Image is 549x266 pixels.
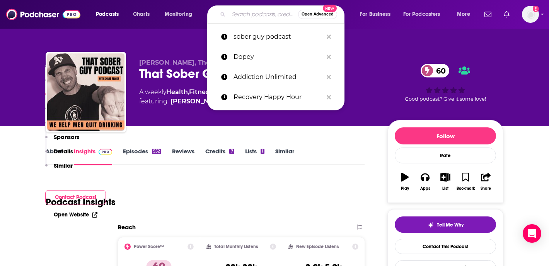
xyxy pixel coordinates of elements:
a: Show notifications dropdown [501,8,513,21]
span: featuring [139,97,294,106]
img: That Sober Guy Podcast [47,53,124,131]
span: Open Advanced [302,12,334,16]
button: open menu [398,8,452,21]
button: Share [476,168,496,196]
button: Show profile menu [522,6,539,23]
div: Open Intercom Messenger [523,224,541,243]
span: More [457,9,470,20]
a: Open Website [54,211,97,218]
button: open menu [355,8,400,21]
a: Shane Ramer [170,97,226,106]
button: Follow [395,127,496,144]
h2: Reach [118,223,136,231]
div: 7 [229,149,234,154]
img: Podchaser - Follow, Share and Rate Podcasts [6,7,80,22]
span: Good podcast? Give it some love! [405,96,486,102]
h2: Power Score™ [134,244,164,249]
span: Monitoring [165,9,192,20]
a: Credits7 [205,148,234,165]
button: Apps [415,168,435,196]
a: Health [166,88,188,96]
img: User Profile [522,6,539,23]
button: tell me why sparkleTell Me Why [395,216,496,233]
a: Addiction Unlimited [207,67,344,87]
p: Addiction Unlimited [234,67,323,87]
a: Recovery Happy Hour [207,87,344,107]
a: Similar [275,148,294,165]
span: New [323,5,337,12]
button: Details [45,148,73,162]
button: Bookmark [455,168,476,196]
span: Tell Me Why [437,222,464,228]
div: A weekly podcast [139,88,294,106]
button: open menu [452,8,480,21]
input: Search podcasts, credits, & more... [228,8,298,21]
a: Charts [128,8,154,21]
p: sober guy podcast [234,27,323,47]
a: Episodes552 [123,148,161,165]
button: List [435,168,455,196]
a: Reviews [172,148,194,165]
button: open menu [90,8,129,21]
div: 552 [152,149,161,154]
svg: Add a profile image [533,6,539,12]
span: [PERSON_NAME], The Radcast Network [139,59,268,66]
div: Share [481,186,491,191]
span: Charts [133,9,150,20]
p: Similar [54,162,73,169]
img: tell me why sparkle [428,222,434,228]
div: 1 [261,149,264,154]
div: Search podcasts, credits, & more... [215,5,352,23]
a: Show notifications dropdown [481,8,494,21]
div: Apps [420,186,430,191]
a: Lists1 [245,148,264,165]
h2: Total Monthly Listens [214,244,258,249]
div: 60Good podcast? Give it some love! [387,59,503,107]
a: Dopey [207,47,344,67]
a: Fitness [189,88,212,96]
button: Open AdvancedNew [298,10,337,19]
div: Play [401,186,409,191]
button: Contact Podcast [45,190,106,204]
p: Dopey [234,47,323,67]
div: List [442,186,448,191]
p: Details [54,148,73,155]
h2: New Episode Listens [296,244,339,249]
a: 60 [421,64,450,77]
span: 60 [428,64,450,77]
a: Contact This Podcast [395,239,496,254]
button: Similar [45,162,73,176]
span: , [188,88,189,96]
button: open menu [159,8,202,21]
p: Recovery Happy Hour [234,87,323,107]
div: Bookmark [457,186,475,191]
div: Rate [395,148,496,163]
span: Logged in as Ashley_Beenen [522,6,539,23]
span: Podcasts [96,9,119,20]
button: Play [395,168,415,196]
span: For Business [360,9,390,20]
span: For Podcasters [403,9,440,20]
a: sober guy podcast [207,27,344,47]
